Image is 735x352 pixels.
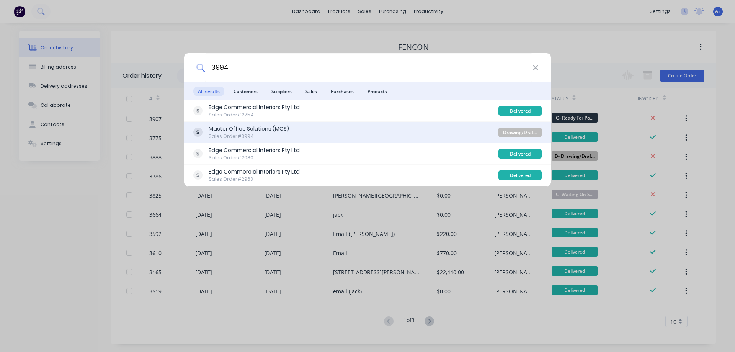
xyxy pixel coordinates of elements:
div: Drawing/Drafting [498,128,542,137]
span: Products [363,87,392,96]
div: Sales Order #2080 [209,154,300,161]
div: Edge Commercial Interiors Pty Ltd [209,168,300,176]
input: Start typing a customer or supplier name to create a new order... [205,53,532,82]
div: Sales Order #3994 [209,133,289,140]
div: Edge Commercial Interiors Pty Ltd [209,146,300,154]
span: Purchases [326,87,358,96]
div: Sales Order #2963 [209,176,300,183]
div: Delivered [498,149,542,159]
span: All results [193,87,224,96]
div: Delivered [498,170,542,180]
span: Customers [229,87,262,96]
div: Delivered [498,106,542,116]
span: Suppliers [267,87,296,96]
div: Edge Commercial Interiors Pty Ltd [209,103,300,111]
span: Sales [301,87,322,96]
div: Sales Order #2754 [209,111,300,118]
div: Master Office Solutions (MOS) [209,125,289,133]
